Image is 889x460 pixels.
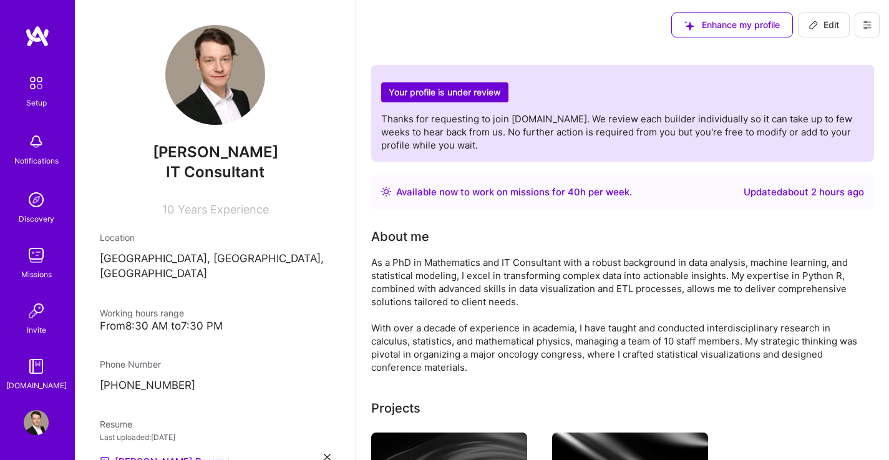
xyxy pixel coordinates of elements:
[100,431,331,444] div: Last uploaded: [DATE]
[24,243,49,268] img: teamwork
[27,323,46,336] div: Invite
[381,82,508,103] h2: Your profile is under review
[100,378,331,393] p: [PHONE_NUMBER]
[26,96,47,109] div: Setup
[100,252,331,281] p: [GEOGRAPHIC_DATA], [GEOGRAPHIC_DATA], [GEOGRAPHIC_DATA]
[381,187,391,197] img: Availability
[178,203,269,216] span: Years Experience
[100,308,184,318] span: Working hours range
[25,25,50,47] img: logo
[6,379,67,392] div: [DOMAIN_NAME]
[100,231,331,244] div: Location
[371,399,420,418] div: Projects
[24,410,49,435] img: User Avatar
[671,12,793,37] button: Enhance my profile
[371,256,870,374] div: As a PhD in Mathematics and IT Consultant with a robust background in data analysis, machine lear...
[165,25,265,125] img: User Avatar
[100,419,132,429] span: Resume
[21,268,52,281] div: Missions
[24,298,49,323] img: Invite
[19,212,54,225] div: Discovery
[381,113,852,151] span: Thanks for requesting to join [DOMAIN_NAME]. We review each builder individually so it can take u...
[568,186,580,198] span: 40
[24,187,49,212] img: discovery
[371,227,429,246] div: About me
[162,203,174,216] span: 10
[744,185,864,200] div: Updated about 2 hours ago
[21,410,52,435] a: User Avatar
[396,185,632,200] div: Available now to work on missions for h per week .
[24,354,49,379] img: guide book
[798,12,850,37] button: Edit
[100,320,331,333] div: From 8:30 AM to 7:30 PM
[684,21,694,31] i: icon SuggestedTeams
[14,154,59,167] div: Notifications
[100,143,331,162] span: [PERSON_NAME]
[809,19,839,31] span: Edit
[24,129,49,154] img: bell
[684,19,780,31] span: Enhance my profile
[23,70,49,96] img: setup
[166,163,265,181] span: IT Consultant
[100,359,161,369] span: Phone Number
